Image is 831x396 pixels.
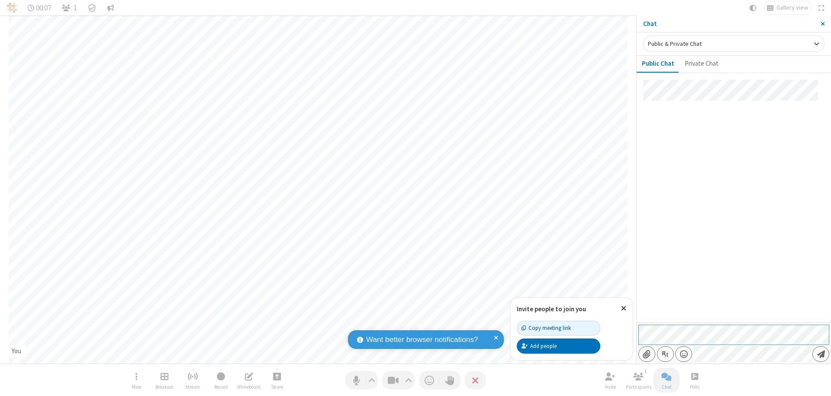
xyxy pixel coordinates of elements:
[185,384,200,390] span: Stream
[654,368,680,393] button: Close chat
[403,371,415,390] button: Video setting
[214,384,228,390] span: Record
[264,368,290,393] button: Start sharing
[682,368,708,393] button: Open poll
[690,384,699,390] span: Polls
[812,346,829,362] button: Send message
[382,371,415,390] button: Stop video (⌘+Shift+V)
[237,384,261,390] span: Whiteboard
[440,371,461,390] button: Raise hand
[605,384,616,390] span: Invite
[657,346,674,362] button: Show formatting
[271,384,283,390] span: Share
[465,371,486,390] button: End or leave meeting
[7,3,17,13] img: QA Selenium DO NOT DELETE OR CHANGE
[345,371,378,390] button: Mute (⌘+Shift+A)
[597,368,623,393] button: Invite participants (⌘+Shift+I)
[517,305,586,313] label: Invite people to join you
[123,368,149,393] button: Open menu
[419,371,440,390] button: Send a reaction
[208,368,234,393] button: Start recording
[680,56,724,72] button: Private Chat
[625,368,651,393] button: Open participant list
[74,4,77,12] span: 1
[132,384,141,390] span: More
[637,56,680,72] button: Public Chat
[675,346,692,362] button: Open menu
[662,384,672,390] span: Chat
[58,1,81,14] button: Open participant list
[366,334,478,345] span: Want better browser notifications?
[763,1,812,14] button: Change layout
[517,321,600,335] button: Copy meeting link
[746,1,760,14] button: Using system theme
[776,4,808,11] span: Gallery view
[643,19,814,29] p: Chat
[155,384,174,390] span: Breakout
[236,368,262,393] button: Open shared whiteboard
[103,1,117,14] button: Conversation
[366,371,378,390] button: Audio settings
[36,4,51,12] span: 00:07
[615,298,633,319] button: Close popover
[180,368,206,393] button: Start streaming
[517,339,600,353] button: Add people
[814,16,831,32] button: Close sidebar
[815,1,828,14] button: Fullscreen
[84,1,100,14] div: Meeting details Encryption enabled
[626,384,651,390] span: Participants
[151,368,177,393] button: Manage Breakout Rooms
[9,346,25,356] div: You
[648,40,702,48] span: Public & Private Chat
[24,1,55,14] div: Timer
[522,324,571,332] div: Copy meeting link
[642,367,649,375] div: 1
